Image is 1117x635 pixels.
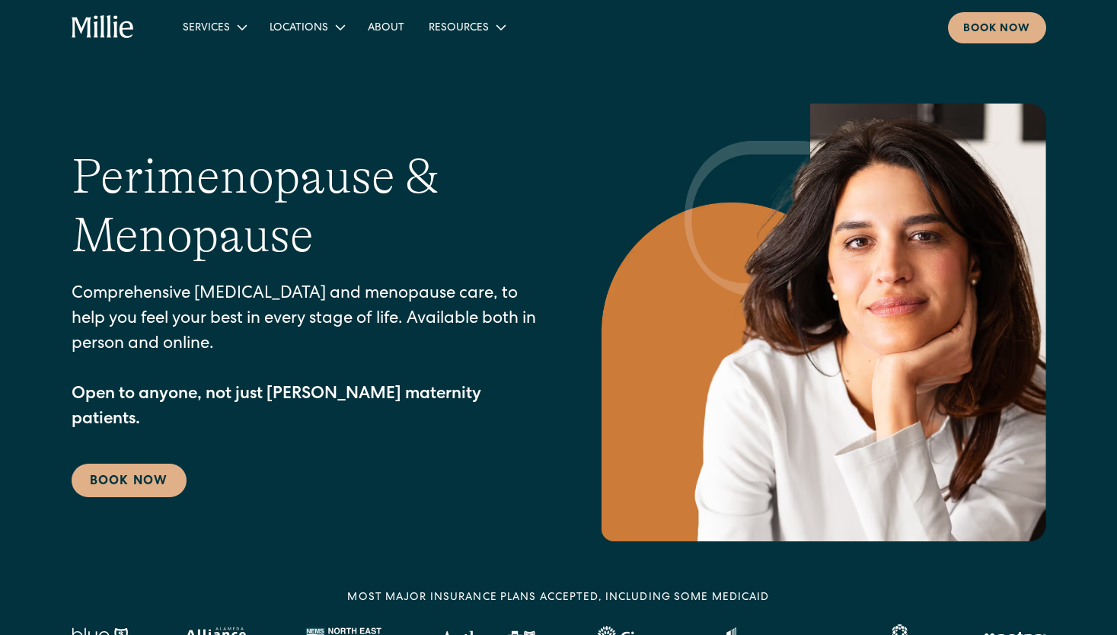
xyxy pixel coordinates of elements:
[416,14,516,40] div: Resources
[602,104,1046,541] img: Confident woman with long dark hair resting her chin on her hand, wearing a white blouse, looking...
[183,21,230,37] div: Services
[356,14,416,40] a: About
[72,387,481,429] strong: Open to anyone, not just [PERSON_NAME] maternity patients.
[72,148,541,265] h1: Perimenopause & Menopause
[963,21,1031,37] div: Book now
[429,21,489,37] div: Resources
[257,14,356,40] div: Locations
[347,590,769,606] div: MOST MAJOR INSURANCE PLANS ACCEPTED, INCLUDING some MEDICAID
[171,14,257,40] div: Services
[270,21,328,37] div: Locations
[948,12,1046,43] a: Book now
[72,464,187,497] a: Book Now
[72,282,541,433] p: Comprehensive [MEDICAL_DATA] and menopause care, to help you feel your best in every stage of lif...
[72,15,135,40] a: home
